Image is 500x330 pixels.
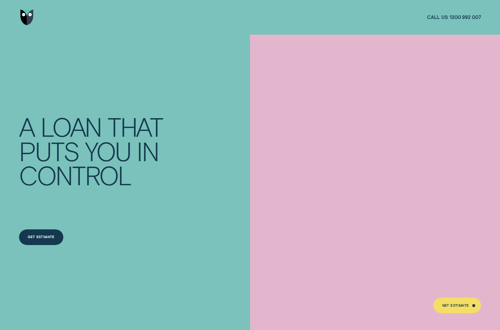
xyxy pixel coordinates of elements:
[433,298,481,313] a: Get Estimate
[427,14,448,20] span: Call us:
[20,9,34,25] img: Wisr
[19,114,169,187] h4: A LOAN THAT PUTS YOU IN CONTROL
[427,14,481,20] a: Call us:1300 992 007
[19,229,63,245] a: Get Estimate
[450,14,481,20] span: 1300 992 007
